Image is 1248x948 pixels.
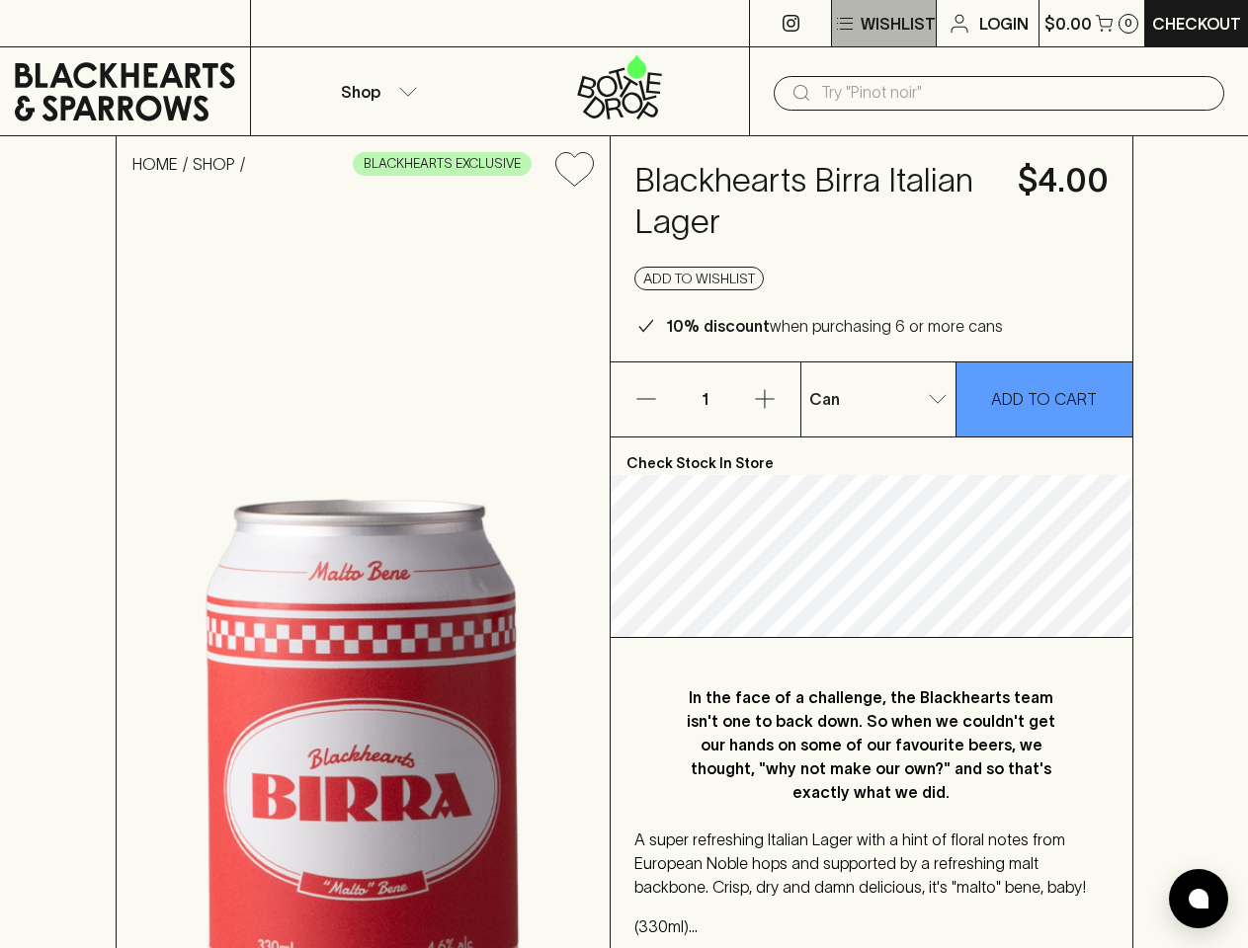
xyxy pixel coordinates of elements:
img: bubble-icon [1189,889,1208,908]
p: Shop [341,80,380,104]
p: $0.00 [1044,12,1092,36]
p: In the face of a challenge, the Blackhearts team isn't one to back down. So when we couldn't get ... [674,685,1069,804]
p: when purchasing 6 or more cans [666,314,1003,338]
p: Check Stock In Store [611,437,1132,475]
p: Login [979,12,1029,36]
a: SHOP [193,155,235,173]
span: BLACKHEARTS EXCLUSIVE [354,154,531,174]
p: ADD TO CART [991,387,1097,411]
h4: Blackhearts Birra Italian Lager [634,160,994,243]
button: Add to wishlist [634,267,764,290]
p: Checkout [1152,12,1241,36]
p: 0 [1124,18,1132,29]
button: Shop [251,47,500,135]
h4: $4.00 [1018,160,1109,201]
input: Try "Pinot noir" [821,77,1208,109]
p: 1 [682,362,729,436]
p: A super refreshing Italian Lager with a hint of floral notes from European Noble hops and support... [634,828,1109,899]
a: HOME [132,155,178,173]
p: Can [809,387,840,411]
p: (330ml) 4.6% ABV [634,914,1109,938]
button: ADD TO CART [957,362,1132,436]
div: Can [801,379,956,419]
button: Add to wishlist [547,144,602,195]
p: ⠀ [251,12,268,36]
p: Wishlist [861,12,936,36]
b: 10% discount [666,317,770,335]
